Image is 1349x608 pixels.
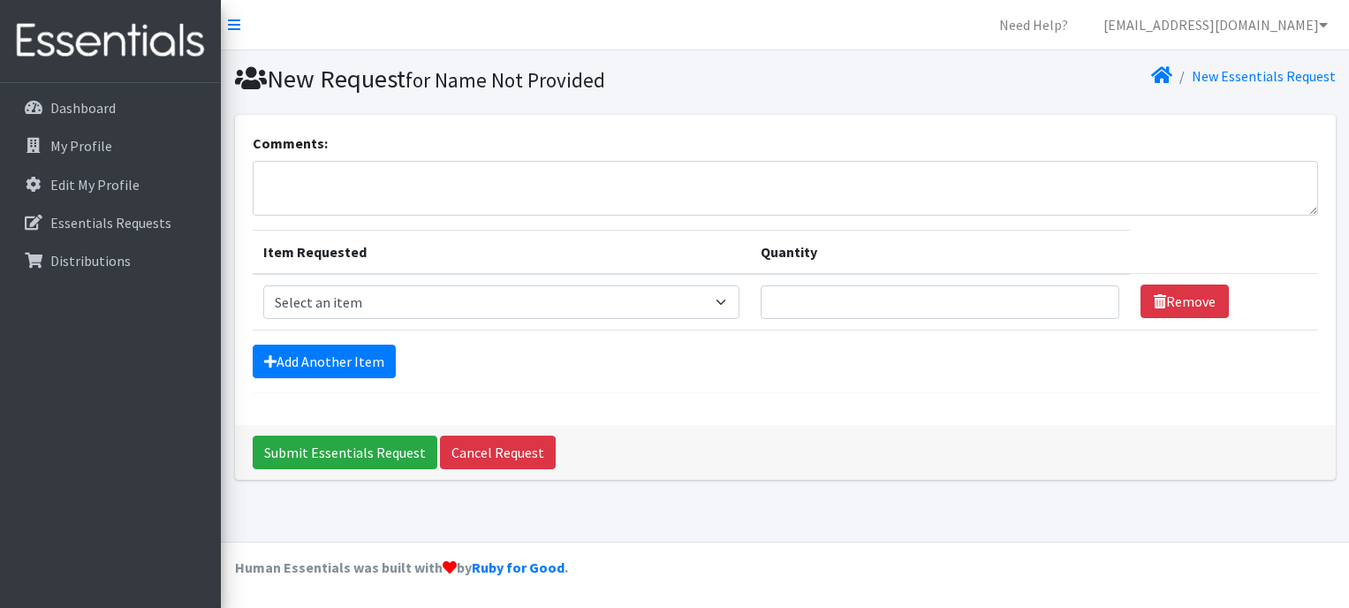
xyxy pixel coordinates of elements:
[50,214,171,232] p: Essentials Requests
[7,205,214,240] a: Essentials Requests
[7,167,214,202] a: Edit My Profile
[235,64,779,95] h1: New Request
[985,7,1082,42] a: Need Help?
[1192,67,1336,85] a: New Essentials Request
[253,230,751,274] th: Item Requested
[1141,285,1229,318] a: Remove
[405,67,605,93] small: for Name Not Provided
[50,137,112,155] p: My Profile
[7,11,214,71] img: HumanEssentials
[440,436,556,469] a: Cancel Request
[1089,7,1342,42] a: [EMAIL_ADDRESS][DOMAIN_NAME]
[50,176,140,194] p: Edit My Profile
[235,559,568,576] strong: Human Essentials was built with by .
[7,90,214,125] a: Dashboard
[750,230,1130,274] th: Quantity
[7,243,214,278] a: Distributions
[253,345,396,378] a: Add Another Item
[253,436,437,469] input: Submit Essentials Request
[50,99,116,117] p: Dashboard
[50,252,131,270] p: Distributions
[472,559,565,576] a: Ruby for Good
[7,128,214,163] a: My Profile
[253,133,328,154] label: Comments:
